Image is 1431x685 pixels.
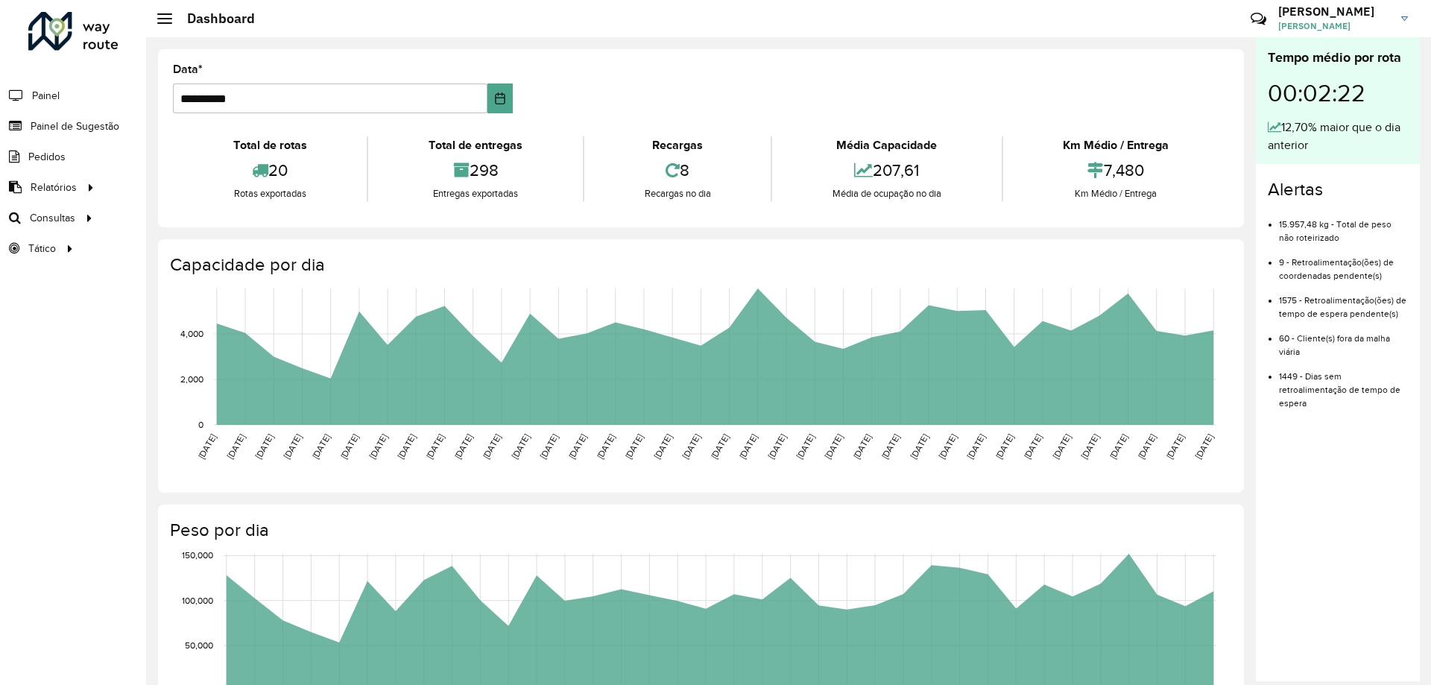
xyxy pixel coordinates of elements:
[1268,48,1408,68] div: Tempo médio por rota
[1022,432,1043,461] text: [DATE]
[173,60,203,78] label: Data
[1268,179,1408,201] h4: Alertas
[180,329,203,338] text: 4,000
[1164,432,1186,461] text: [DATE]
[32,88,60,104] span: Painel
[538,432,560,461] text: [DATE]
[566,432,588,461] text: [DATE]
[177,136,363,154] div: Total de rotas
[588,186,767,201] div: Recargas no dia
[1278,4,1390,19] h3: [PERSON_NAME]
[253,432,275,461] text: [DATE]
[652,432,674,461] text: [DATE]
[170,520,1229,541] h4: Peso por dia
[182,551,213,561] text: 150,000
[396,432,417,461] text: [DATE]
[1079,432,1101,461] text: [DATE]
[1007,154,1225,186] div: 7,480
[823,432,844,461] text: [DATE]
[1007,136,1225,154] div: Km Médio / Entrega
[198,420,203,429] text: 0
[177,154,363,186] div: 20
[338,432,360,461] text: [DATE]
[765,432,787,461] text: [DATE]
[709,432,730,461] text: [DATE]
[196,432,218,461] text: [DATE]
[588,136,767,154] div: Recargas
[424,432,446,461] text: [DATE]
[588,154,767,186] div: 8
[487,83,514,113] button: Choose Date
[367,432,389,461] text: [DATE]
[1268,119,1408,154] div: 12,70% maior que o dia anterior
[481,432,502,461] text: [DATE]
[965,432,987,461] text: [DATE]
[1278,19,1390,33] span: [PERSON_NAME]
[851,432,873,461] text: [DATE]
[172,10,255,27] h2: Dashboard
[1193,432,1215,461] text: [DATE]
[1242,3,1274,35] a: Contato Rápido
[1007,186,1225,201] div: Km Médio / Entrega
[776,186,997,201] div: Média de ocupação no dia
[909,432,930,461] text: [DATE]
[1279,244,1408,282] li: 9 - Retroalimentação(ões) de coordenadas pendente(s)
[595,432,616,461] text: [DATE]
[994,432,1015,461] text: [DATE]
[1051,432,1073,461] text: [DATE]
[31,119,119,134] span: Painel de Sugestão
[879,432,901,461] text: [DATE]
[1268,68,1408,119] div: 00:02:22
[510,432,531,461] text: [DATE]
[225,432,247,461] text: [DATE]
[31,180,77,195] span: Relatórios
[737,432,759,461] text: [DATE]
[680,432,702,461] text: [DATE]
[372,136,578,154] div: Total de entregas
[282,432,303,461] text: [DATE]
[623,432,645,461] text: [DATE]
[170,254,1229,276] h4: Capacidade por dia
[180,374,203,384] text: 2,000
[1108,432,1129,461] text: [DATE]
[30,210,75,226] span: Consultas
[937,432,958,461] text: [DATE]
[1136,432,1157,461] text: [DATE]
[372,186,578,201] div: Entregas exportadas
[776,154,997,186] div: 207,61
[177,186,363,201] div: Rotas exportadas
[1279,282,1408,321] li: 1575 - Retroalimentação(ões) de tempo de espera pendente(s)
[182,596,213,605] text: 100,000
[185,640,213,650] text: 50,000
[776,136,997,154] div: Média Capacidade
[795,432,816,461] text: [DATE]
[1279,206,1408,244] li: 15.957,48 kg - Total de peso não roteirizado
[372,154,578,186] div: 298
[1073,4,1228,45] div: Críticas? Dúvidas? Elogios? Sugestões? Entre em contato conosco!
[1279,359,1408,410] li: 1449 - Dias sem retroalimentação de tempo de espera
[28,149,66,165] span: Pedidos
[28,241,56,256] span: Tático
[452,432,474,461] text: [DATE]
[1279,321,1408,359] li: 60 - Cliente(s) fora da malha viária
[310,432,332,461] text: [DATE]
